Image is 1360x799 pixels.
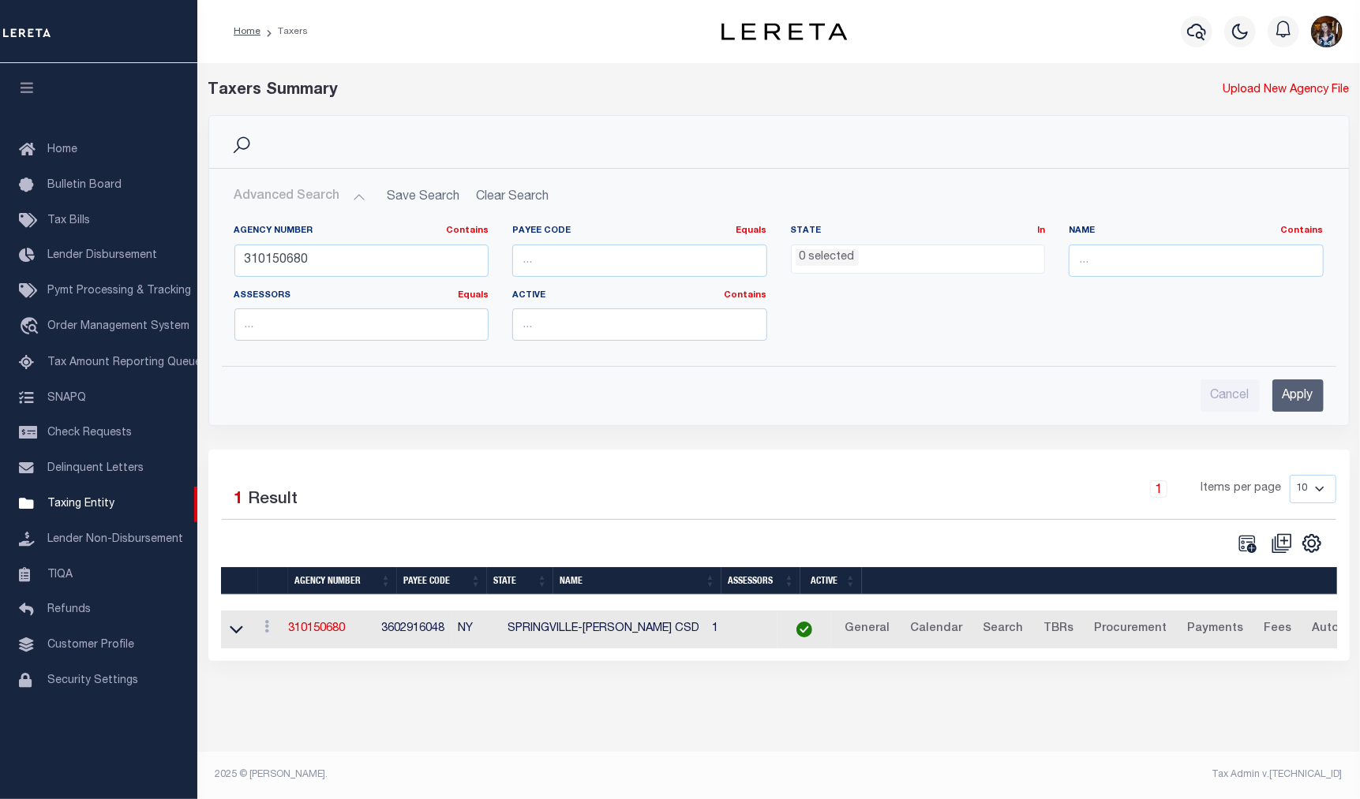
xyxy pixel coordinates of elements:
[1223,82,1350,99] a: Upload New Agency File
[19,317,44,338] i: travel_explore
[512,308,767,341] input: ...
[446,226,489,235] a: Contains
[1087,617,1174,642] a: Procurement
[1281,226,1324,235] a: Contains
[47,428,132,439] span: Check Requests
[47,286,191,297] span: Pymt Processing & Tracking
[1150,480,1167,498] a: 1
[234,181,365,212] button: Advanced Search
[47,604,91,615] span: Refunds
[487,567,553,595] th: State: activate to sort column ascending
[234,245,489,277] input: ...
[47,392,86,403] span: SNAPQ
[736,226,767,235] a: Equals
[791,225,1046,238] label: State
[512,289,767,303] label: Active
[375,610,451,649] td: 3602916048
[837,617,897,642] a: General
[1201,379,1260,412] input: Cancel
[796,622,812,637] img: check-icon-green.svg
[234,289,489,303] label: Assessors
[796,249,859,267] li: 0 selected
[721,567,800,595] th: Assessors: activate to sort column ascending
[234,225,489,238] label: Agency Number
[47,463,144,474] span: Delinquent Letters
[706,610,777,649] td: 1
[47,534,183,545] span: Lender Non-Disbursement
[976,617,1030,642] a: Search
[47,640,134,651] span: Customer Profile
[800,567,862,595] th: Active: activate to sort column ascending
[204,767,779,782] div: 2025 © [PERSON_NAME].
[47,250,157,261] span: Lender Disbursement
[234,491,244,508] span: 1
[47,569,73,580] span: TIQA
[234,308,489,341] input: ...
[288,567,397,595] th: Agency Number: activate to sort column ascending
[1201,480,1282,498] span: Items per page
[1069,225,1324,238] label: Name
[1272,379,1324,412] input: Apply
[501,610,706,649] td: SPRINGVILLE-[PERSON_NAME] CSD
[47,357,201,368] span: Tax Amount Reporting Queue
[47,144,77,155] span: Home
[903,617,969,642] a: Calendar
[234,27,260,36] a: Home
[1180,617,1250,642] a: Payments
[1036,617,1081,642] a: TBRs
[1257,617,1298,642] a: Fees
[721,23,848,40] img: logo-dark.svg
[512,225,767,238] label: Payee Code
[47,215,90,226] span: Tax Bills
[47,180,122,191] span: Bulletin Board
[47,675,138,686] span: Security Settings
[553,567,721,595] th: Name: activate to sort column ascending
[397,567,487,595] th: Payee Code: activate to sort column ascending
[1037,226,1045,235] a: In
[512,245,767,277] input: ...
[208,79,1058,103] div: Taxers Summary
[725,291,767,300] a: Contains
[451,610,501,649] td: NY
[458,291,489,300] a: Equals
[288,623,345,634] a: 310150680
[1069,245,1324,277] input: ...
[260,24,308,39] li: Taxers
[791,767,1343,782] div: Tax Admin v.[TECHNICAL_ID]
[249,487,298,513] label: Result
[47,321,189,332] span: Order Management System
[47,498,114,510] span: Taxing Entity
